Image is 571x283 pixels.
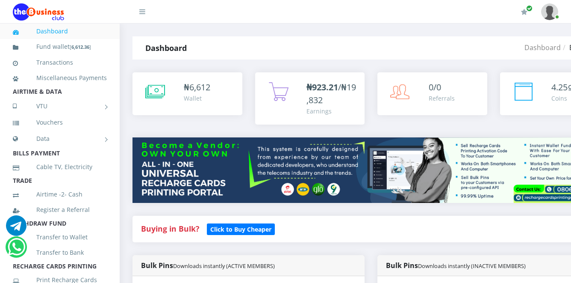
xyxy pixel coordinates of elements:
[521,9,527,15] i: Renew/Upgrade Subscription
[13,200,107,220] a: Register a Referral
[210,225,271,233] b: Click to Buy Cheaper
[541,3,558,20] img: User
[255,72,365,125] a: ₦923.21/₦19,832 Earnings
[141,223,199,234] strong: Buying in Bulk?
[306,81,356,106] span: /₦19,832
[13,185,107,204] a: Airtime -2- Cash
[13,68,107,88] a: Miscellaneous Payments
[6,222,26,236] a: Chat for support
[8,243,25,257] a: Chat for support
[306,81,338,93] b: ₦923.21
[189,81,210,93] span: 6,612
[524,43,561,52] a: Dashboard
[306,107,356,116] div: Earnings
[13,128,107,149] a: Data
[526,5,533,12] span: Renew/Upgrade Subscription
[551,81,568,93] span: 4.25
[13,95,107,117] a: VTU
[13,3,64,21] img: Logo
[184,94,210,103] div: Wallet
[145,43,187,53] strong: Dashboard
[13,157,107,177] a: Cable TV, Electricity
[13,37,107,57] a: Fund wallet[6,612.36]
[377,72,487,115] a: 0/0 Referrals
[13,53,107,72] a: Transactions
[71,44,89,50] b: 6,612.36
[386,261,526,270] strong: Bulk Pins
[70,44,91,50] small: [ ]
[13,21,107,41] a: Dashboard
[418,262,526,270] small: Downloads instantly (INACTIVE MEMBERS)
[13,113,107,132] a: Vouchers
[429,81,441,93] span: 0/0
[429,94,455,103] div: Referrals
[13,243,107,262] a: Transfer to Bank
[141,261,275,270] strong: Bulk Pins
[13,227,107,247] a: Transfer to Wallet
[207,223,275,234] a: Click to Buy Cheaper
[173,262,275,270] small: Downloads instantly (ACTIVE MEMBERS)
[184,81,210,94] div: ₦
[132,72,242,115] a: ₦6,612 Wallet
